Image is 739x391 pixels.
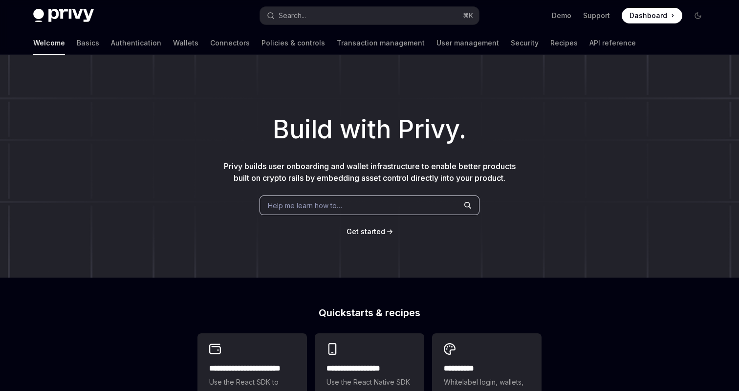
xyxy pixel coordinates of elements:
[210,31,250,55] a: Connectors
[583,11,610,21] a: Support
[630,11,667,21] span: Dashboard
[436,31,499,55] a: User management
[173,31,198,55] a: Wallets
[690,8,706,23] button: Toggle dark mode
[347,227,385,237] a: Get started
[511,31,539,55] a: Security
[268,200,342,211] span: Help me learn how to…
[111,31,161,55] a: Authentication
[33,31,65,55] a: Welcome
[552,11,571,21] a: Demo
[550,31,578,55] a: Recipes
[347,227,385,236] span: Get started
[589,31,636,55] a: API reference
[197,308,542,318] h2: Quickstarts & recipes
[224,161,516,183] span: Privy builds user onboarding and wallet infrastructure to enable better products built on crypto ...
[261,31,325,55] a: Policies & controls
[260,7,479,24] button: Open search
[337,31,425,55] a: Transaction management
[463,12,473,20] span: ⌘ K
[279,10,306,22] div: Search...
[33,9,94,22] img: dark logo
[77,31,99,55] a: Basics
[16,110,723,149] h1: Build with Privy.
[622,8,682,23] a: Dashboard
